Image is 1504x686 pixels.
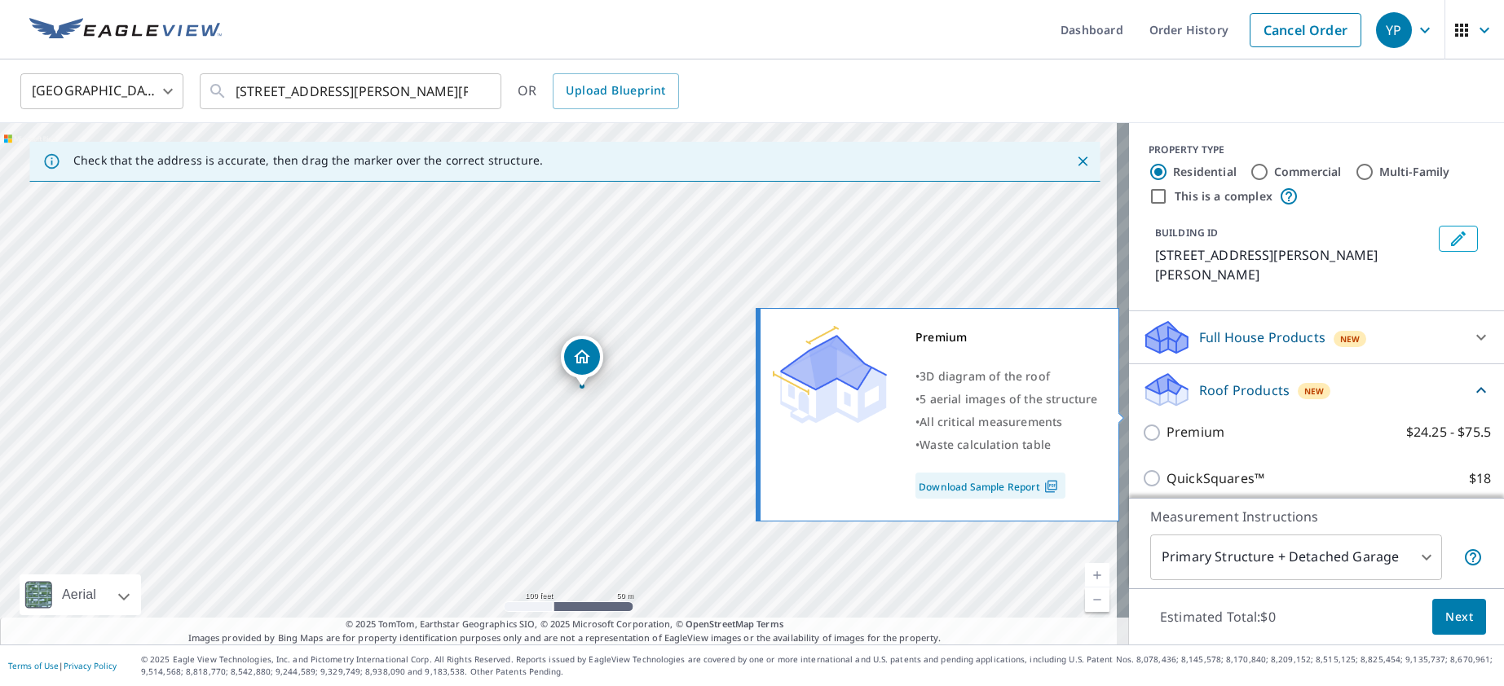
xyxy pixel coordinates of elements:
span: Waste calculation table [920,437,1051,452]
div: PROPERTY TYPE [1149,143,1484,157]
div: [GEOGRAPHIC_DATA] [20,68,183,114]
div: Premium [915,326,1098,349]
span: New [1304,385,1325,398]
p: © 2025 Eagle View Technologies, Inc. and Pictometry International Corp. All Rights Reserved. Repo... [141,653,1496,678]
p: QuickSquares™ [1167,468,1264,489]
label: Residential [1173,164,1237,180]
a: Terms [756,618,783,630]
div: • [915,388,1098,411]
div: Aerial [57,574,101,615]
p: Roof Products [1199,380,1290,400]
label: Multi-Family [1379,164,1450,180]
span: 5 aerial images of the structure [920,391,1097,407]
button: Next [1432,599,1486,635]
button: Edit building 1 [1439,226,1478,252]
span: All critical measurements [920,414,1062,429]
a: Privacy Policy [64,660,117,671]
p: BUILDING ID [1155,226,1218,240]
span: Your report will include the primary structure and a detached garage if one exists. [1463,547,1483,567]
span: © 2025 TomTom, Earthstar Geographics SIO, © 2025 Microsoft Corporation, © [346,618,783,631]
span: New [1340,332,1361,345]
p: Full House Products [1199,328,1325,347]
p: | [8,661,117,671]
div: OR [518,73,679,109]
p: Check that the address is accurate, then drag the marker over the correct structure. [73,153,543,168]
a: Download Sample Report [915,473,1065,499]
p: $24.25 - $75.5 [1406,422,1491,442]
a: OpenStreetMap [686,618,754,630]
p: Estimated Total: $0 [1147,599,1289,635]
p: Measurement Instructions [1150,507,1483,526]
a: Upload Blueprint [553,73,678,109]
div: Roof ProductsNew [1142,371,1491,409]
a: Current Level 18, Zoom Out [1085,587,1109,612]
span: Upload Blueprint [566,81,665,101]
input: Search by address or latitude-longitude [236,68,468,114]
span: 3D diagram of the roof [920,368,1050,384]
img: Pdf Icon [1040,479,1062,494]
a: Terms of Use [8,660,59,671]
p: Premium [1167,422,1224,442]
div: Full House ProductsNew [1142,318,1491,357]
img: EV Logo [29,18,222,42]
div: Primary Structure + Detached Garage [1150,534,1442,580]
p: [STREET_ADDRESS][PERSON_NAME][PERSON_NAME] [1155,245,1432,284]
div: YP [1376,12,1412,48]
div: • [915,365,1098,388]
a: Current Level 18, Zoom In [1085,563,1109,587]
div: • [915,411,1098,433]
div: • [915,433,1098,456]
p: $18 [1469,468,1491,489]
label: Commercial [1274,164,1342,180]
a: Cancel Order [1250,13,1361,47]
button: Close [1072,151,1093,172]
label: This is a complex [1175,188,1272,204]
span: Next [1445,607,1473,627]
div: Aerial [20,574,141,615]
img: Premium [773,326,887,424]
div: Dropped pin, building 1, Residential property, 67266 Locke St Mandeville, LA 70471 [561,336,603,386]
